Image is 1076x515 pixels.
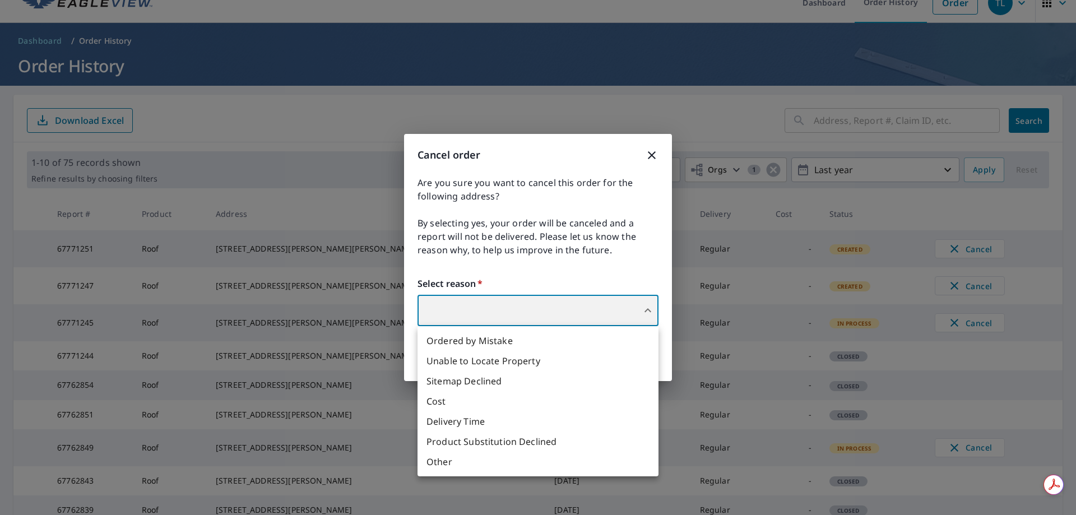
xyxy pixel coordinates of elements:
[418,371,658,391] li: Sitemap Declined
[418,411,658,432] li: Delivery Time
[418,452,658,472] li: Other
[418,432,658,452] li: Product Substitution Declined
[418,391,658,411] li: Cost
[418,351,658,371] li: Unable to Locate Property
[418,331,658,351] li: Ordered by Mistake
